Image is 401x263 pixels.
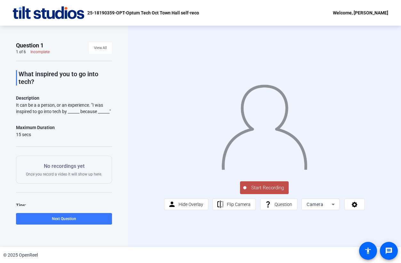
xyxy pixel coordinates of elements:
span: Flip Camera [227,202,251,207]
mat-icon: flip [216,201,224,209]
button: View All [89,42,112,54]
div: 1 of 6 [16,49,26,54]
span: Next Question [52,217,76,221]
mat-icon: person [168,201,176,209]
button: Start Recording [240,181,289,194]
p: 25-18190359-OPT-Optum Tech Oct Town Hall self-reco [87,9,199,17]
div: Incomplete [30,49,50,54]
mat-icon: accessibility [364,247,372,255]
div: It can be a a person, or an experience. "I was inspired to go into tech by ______ because ______" [16,102,112,115]
p: No recordings yet [26,162,102,170]
button: Question [260,199,297,210]
p: Description [16,94,112,102]
div: Welcome, [PERSON_NAME] [333,9,388,17]
img: overlay [221,79,308,170]
span: Hide Overlay [179,202,203,207]
div: © 2025 OpenReel [3,252,38,259]
span: Camera [307,202,323,207]
span: Start Recording [246,184,289,192]
div: Once you record a video it will show up here. [26,162,102,177]
button: Next Question [16,213,112,225]
mat-icon: question_mark [264,201,272,209]
button: Flip Camera [213,199,256,210]
div: Tips: [16,201,112,209]
span: Question [275,202,292,207]
p: What inspired you to go into tech? [19,70,112,86]
button: Hide Overlay [164,199,208,210]
span: Question 1 [16,42,44,49]
mat-icon: message [385,247,393,255]
img: OpenReel logo [13,6,84,19]
span: View All [94,43,107,53]
div: Maximum Duration [16,124,55,131]
div: 15 secs [16,131,55,138]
